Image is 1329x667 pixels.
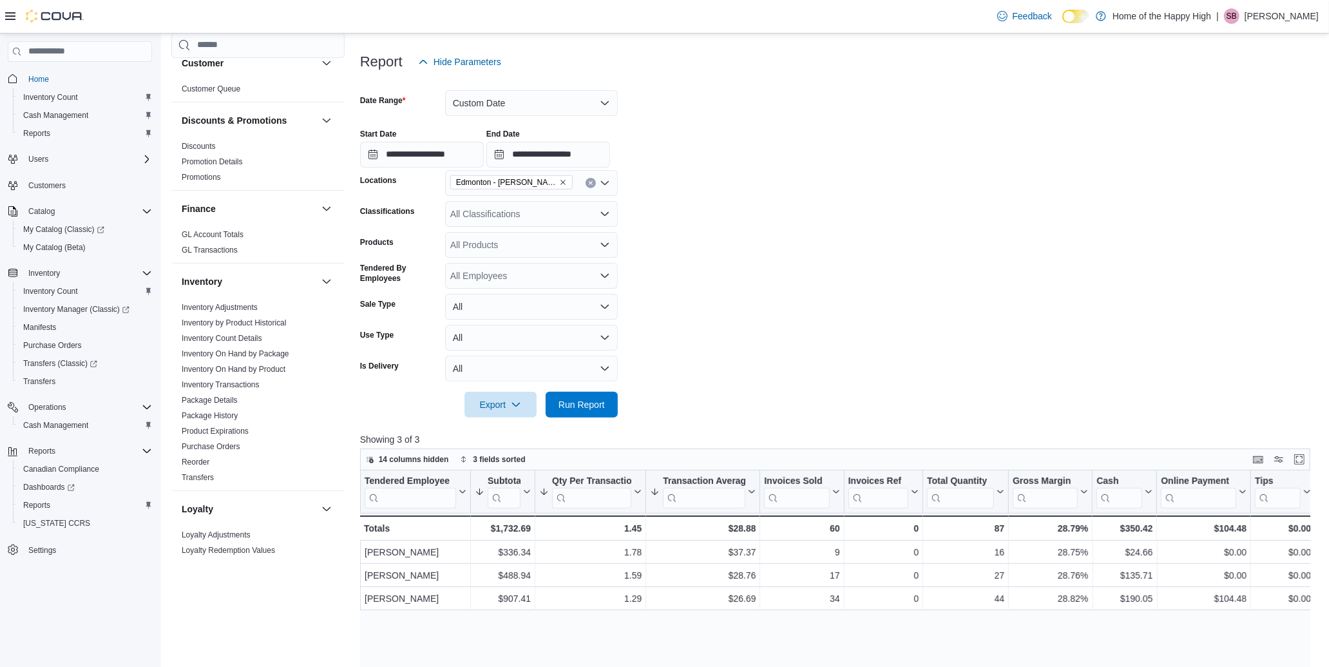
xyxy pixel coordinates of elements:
[23,92,78,102] span: Inventory Count
[182,503,316,516] button: Loyalty
[445,325,618,351] button: All
[23,242,86,253] span: My Catalog (Beta)
[1255,475,1311,508] button: Tips
[663,475,745,487] div: Transaction Average
[13,106,157,124] button: Cash Management
[360,433,1320,446] p: Showing 3 of 3
[18,90,152,105] span: Inventory Count
[1096,568,1152,583] div: $135.71
[360,142,484,168] input: Press the down key to open a popover containing a calendar.
[3,202,157,220] button: Catalog
[182,530,251,539] a: Loyalty Adjustments
[1292,452,1307,467] button: Enter fullscreen
[455,452,530,467] button: 3 fields sorted
[360,175,397,186] label: Locations
[182,173,221,182] a: Promotions
[848,475,918,508] button: Invoices Ref
[319,501,334,517] button: Loyalty
[3,264,157,282] button: Inventory
[13,318,157,336] button: Manifests
[182,472,214,483] span: Transfers
[1255,475,1301,487] div: Tips
[486,129,520,139] label: End Date
[475,521,531,536] div: $1,732.69
[1062,23,1063,24] span: Dark Mode
[182,229,244,240] span: GL Account Totals
[552,475,631,508] div: Qty Per Transaction
[18,498,152,513] span: Reports
[1096,591,1152,606] div: $190.05
[600,271,610,281] button: Open list of options
[171,81,345,102] div: Customer
[23,204,152,219] span: Catalog
[434,55,501,68] span: Hide Parameters
[23,518,90,528] span: [US_STATE] CCRS
[3,398,157,416] button: Operations
[360,299,396,309] label: Sale Type
[1161,475,1236,508] div: Online Payment
[182,545,275,556] span: Loyalty Redemption Values
[23,358,97,369] span: Transfers (Classic)
[13,124,157,142] button: Reports
[445,90,618,116] button: Custom Date
[23,286,78,296] span: Inventory Count
[23,541,152,557] span: Settings
[764,591,839,606] div: 34
[182,457,209,467] span: Reorder
[1096,521,1152,536] div: $350.42
[1096,475,1152,508] button: Cash
[23,266,65,281] button: Inventory
[182,275,222,288] h3: Inventory
[927,591,1004,606] div: 44
[650,568,756,583] div: $28.76
[23,72,54,87] a: Home
[600,178,610,188] button: Open list of options
[182,202,216,215] h3: Finance
[28,154,48,164] span: Users
[764,475,839,508] button: Invoices Sold
[486,142,610,168] input: Press the down key to open a popover containing a calendar.
[764,545,839,560] div: 9
[171,139,345,190] div: Discounts & Promotions
[182,349,289,358] a: Inventory On Hand by Package
[1013,521,1088,536] div: 28.79%
[927,475,994,508] div: Total Quantity
[28,446,55,456] span: Reports
[182,246,238,255] a: GL Transactions
[1271,452,1286,467] button: Display options
[18,338,152,353] span: Purchase Orders
[171,527,345,563] div: Loyalty
[182,114,287,127] h3: Discounts & Promotions
[28,402,66,412] span: Operations
[3,540,157,559] button: Settings
[539,475,642,508] button: Qty Per Transaction
[1096,475,1142,487] div: Cash
[23,151,53,167] button: Users
[23,443,61,459] button: Reports
[475,545,531,560] div: $336.34
[182,395,238,405] span: Package Details
[475,475,531,508] button: Subtotal
[182,473,214,482] a: Transfers
[365,545,466,560] div: [PERSON_NAME]
[764,475,829,487] div: Invoices Sold
[182,411,238,421] span: Package History
[559,398,605,411] span: Run Report
[182,84,240,93] a: Customer Queue
[1096,475,1142,508] div: Cash
[182,245,238,255] span: GL Transactions
[848,475,908,508] div: Invoices Ref
[23,340,82,351] span: Purchase Orders
[927,545,1004,560] div: 16
[18,320,61,335] a: Manifests
[23,224,104,235] span: My Catalog (Classic)
[3,176,157,195] button: Customers
[360,237,394,247] label: Products
[23,322,56,333] span: Manifests
[360,330,394,340] label: Use Type
[23,543,61,558] a: Settings
[182,380,260,389] a: Inventory Transactions
[992,3,1057,29] a: Feedback
[182,302,258,313] span: Inventory Adjustments
[488,475,521,508] div: Subtotal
